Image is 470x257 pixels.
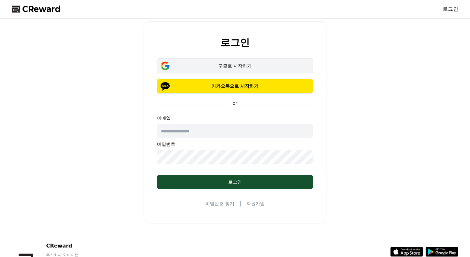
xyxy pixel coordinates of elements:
button: 구글로 시작하기 [157,58,313,73]
p: CReward [46,242,126,250]
p: 카카오톡으로 시작하기 [166,83,304,89]
a: 설정 [84,207,125,223]
div: 구글로 시작하기 [166,63,304,69]
a: 대화 [43,207,84,223]
span: 설정 [101,217,109,222]
h2: 로그인 [220,37,250,48]
a: CReward [12,4,61,14]
div: 로그인 [170,179,300,185]
a: 로그인 [443,5,458,13]
button: 로그인 [157,175,313,189]
a: 회원가입 [246,200,265,207]
span: 홈 [21,217,24,222]
span: 대화 [60,217,68,222]
p: or [229,100,241,107]
a: 비밀번호 찾기 [205,200,234,207]
p: 비밀번호 [157,141,313,147]
span: | [240,200,241,207]
p: 이메일 [157,115,313,121]
a: 홈 [2,207,43,223]
span: CReward [22,4,61,14]
button: 카카오톡으로 시작하기 [157,79,313,94]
